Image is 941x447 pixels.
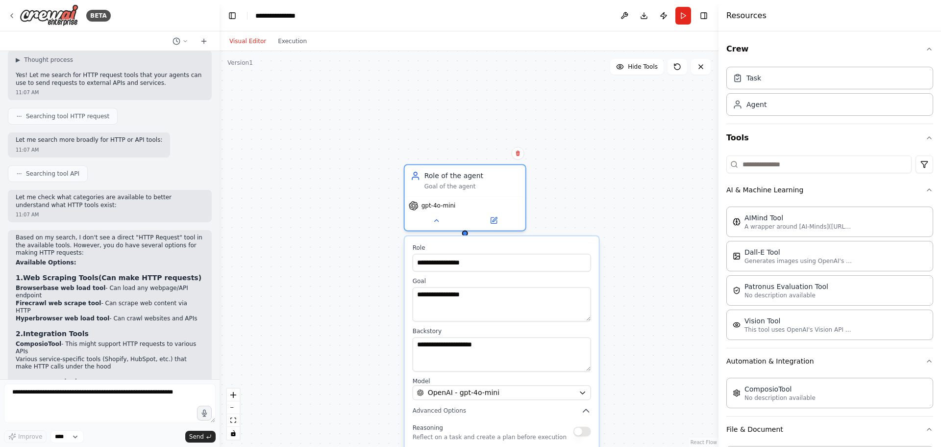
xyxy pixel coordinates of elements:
p: No description available [744,291,828,299]
a: React Flow attribution [691,440,717,445]
button: zoom in [227,389,240,401]
div: React Flow controls [227,389,240,440]
button: AI & Machine Learning [726,177,933,203]
span: Advanced Options [413,407,466,415]
p: No description available [744,394,816,402]
strong: Hyperbrowser web load tool [16,315,109,322]
li: - Can scrape web content via HTTP [16,300,204,315]
strong: Firecrawl web scrape tool [16,300,101,307]
button: zoom out [227,401,240,414]
button: File & Document [726,417,933,442]
span: gpt-4o-mini [421,202,456,210]
div: 11:07 AM [16,146,162,154]
p: Let me check what categories are available to better understand what HTTP tools exist: [16,194,204,209]
div: BETA [86,10,111,22]
img: PatronusEvalTool [733,287,741,294]
p: Reflect on a task and create a plan before execution [413,433,567,441]
label: Backstory [413,327,591,335]
strong: Browserbase web load tool [16,285,105,291]
button: toggle interactivity [227,427,240,440]
h3: 2. [16,329,204,339]
nav: breadcrumb [255,11,304,21]
label: Model [413,377,591,385]
div: Dall-E Tool [744,247,852,257]
span: Reasoning [413,424,443,431]
strong: Custom Solution [23,378,87,386]
p: Based on my search, I don't see a direct "HTTP Request" tool in the available tools. However, you... [16,234,204,257]
p: Let me search more broadly for HTTP or API tools: [16,136,162,144]
strong: ComposioTool [16,341,61,347]
div: Goal of the agent [424,183,520,190]
span: Send [189,433,204,441]
button: Crew [726,35,933,63]
strong: Available Options: [16,259,76,266]
li: - Can crawl websites and APIs [16,315,204,323]
div: Patronus Evaluation Tool [744,282,828,291]
button: Improve [4,430,47,443]
li: Various service-specific tools (Shopify, HubSpot, etc.) that make HTTP calls under the hood [16,356,204,371]
h4: Resources [726,10,767,22]
li: - This might support HTTP requests to various APIs [16,341,204,356]
p: Yes! Let me search for HTTP request tools that your agents can use to send requests to external A... [16,72,204,87]
button: Open in side panel [466,214,521,226]
button: OpenAI - gpt-4o-mini [413,385,591,400]
strong: Integration Tools [23,330,89,338]
h3: 3. [16,377,204,387]
button: Tools [726,124,933,152]
button: Hide Tools [610,59,664,75]
button: Hide left sidebar [225,9,239,23]
div: Role of the agent [424,171,520,181]
div: Version 1 [227,59,253,67]
p: Generates images using OpenAI's Dall-E model. [744,257,852,265]
button: Send [185,431,216,443]
div: Task [746,73,761,83]
div: AI & Machine Learning [726,203,933,348]
span: ▶ [16,56,20,64]
div: Automation & Integration [726,374,933,416]
span: Improve [18,433,42,441]
button: Automation & Integration [726,348,933,374]
span: Searching tool HTTP request [26,112,109,120]
span: Searching tool API [26,170,79,178]
img: AIMindTool [733,218,741,226]
div: 11:07 AM [16,211,204,218]
li: - Can load any webpage/API endpoint [16,285,204,300]
div: Vision Tool [744,316,852,326]
button: fit view [227,414,240,427]
div: Agent [746,100,767,109]
img: Logo [20,4,78,26]
p: A wrapper around [AI-Minds]([URL][DOMAIN_NAME]). Useful for when you need answers to questions fr... [744,223,852,231]
h3: 1. (Can make HTTP requests) [16,273,204,283]
button: Start a new chat [196,35,212,47]
button: Hide right sidebar [697,9,711,23]
strong: Web Scraping Tools [23,274,99,282]
span: Hide Tools [628,63,658,71]
label: Role [413,244,591,252]
div: ComposioTool [744,384,816,394]
div: AIMind Tool [744,213,852,223]
button: ▶Thought process [16,56,73,64]
div: Crew [726,63,933,124]
img: ComposioTool [733,389,741,397]
span: Thought process [24,56,73,64]
label: Goal [413,277,591,285]
button: Visual Editor [223,35,272,47]
img: VisionTool [733,321,741,329]
button: Switch to previous chat [169,35,192,47]
button: Advanced Options [413,406,591,416]
button: Execution [272,35,313,47]
button: Click to speak your automation idea [197,406,212,421]
span: OpenAI - gpt-4o-mini [428,388,499,397]
p: This tool uses OpenAI's Vision API to describe the contents of an image. [744,326,852,334]
button: Delete node [512,147,524,159]
img: DallETool [733,252,741,260]
div: 11:07 AM [16,89,204,96]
